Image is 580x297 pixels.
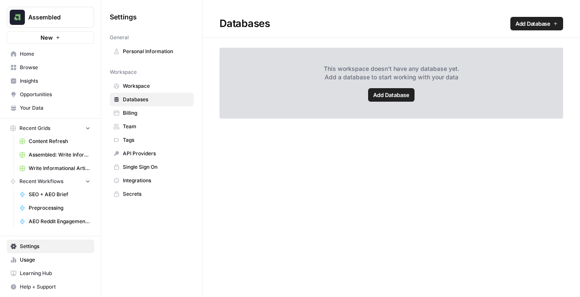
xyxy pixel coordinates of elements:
[110,120,194,133] a: Team
[515,19,550,28] span: Add Database
[20,104,90,112] span: Your Data
[110,160,194,174] a: Single Sign On
[123,136,190,144] span: Tags
[110,34,129,41] span: General
[110,68,137,76] span: Workspace
[110,106,194,120] a: Billing
[110,12,137,22] span: Settings
[7,240,94,253] a: Settings
[16,215,94,228] a: AEO Reddit Engagement - Fork
[123,48,190,55] span: Personal Information
[20,64,90,71] span: Browse
[29,191,90,198] span: SEO + AEO Brief
[123,82,190,90] span: Workspace
[29,218,90,225] span: AEO Reddit Engagement - Fork
[7,101,94,115] a: Your Data
[7,61,94,74] a: Browse
[123,150,190,157] span: API Providers
[510,17,563,30] a: Add Database
[203,17,580,30] div: Databases
[373,91,409,99] span: Add Database
[20,91,90,98] span: Opportunities
[29,138,90,145] span: Content Refresh
[7,122,94,135] button: Recent Grids
[368,88,415,102] a: Add Database
[324,65,459,81] span: This workspace doesn't have any database yet. Add a database to start working with your data
[19,124,50,132] span: Recent Grids
[20,270,90,277] span: Learning Hub
[123,123,190,130] span: Team
[28,13,79,22] span: Assembled
[20,256,90,264] span: Usage
[16,201,94,215] a: Preprocessing
[110,133,194,147] a: Tags
[16,188,94,201] a: SEO + AEO Brief
[7,267,94,280] a: Learning Hub
[29,151,90,159] span: Assembled: Write Informational Article
[110,174,194,187] a: Integrations
[110,187,194,201] a: Secrets
[123,177,190,184] span: Integrations
[7,31,94,44] button: New
[7,175,94,188] button: Recent Workflows
[110,93,194,106] a: Databases
[7,280,94,294] button: Help + Support
[20,243,90,250] span: Settings
[41,33,53,42] span: New
[110,79,194,93] a: Workspace
[20,283,90,291] span: Help + Support
[123,96,190,103] span: Databases
[123,163,190,171] span: Single Sign On
[110,45,194,58] a: Personal Information
[7,74,94,88] a: Insights
[19,178,63,185] span: Recent Workflows
[123,109,190,117] span: Billing
[123,190,190,198] span: Secrets
[16,148,94,162] a: Assembled: Write Informational Article
[16,162,94,175] a: Write Informational Article
[20,77,90,85] span: Insights
[16,135,94,148] a: Content Refresh
[10,10,25,25] img: Assembled Logo
[110,147,194,160] a: API Providers
[7,253,94,267] a: Usage
[29,165,90,172] span: Write Informational Article
[7,7,94,28] button: Workspace: Assembled
[20,50,90,58] span: Home
[29,204,90,212] span: Preprocessing
[7,47,94,61] a: Home
[7,88,94,101] a: Opportunities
